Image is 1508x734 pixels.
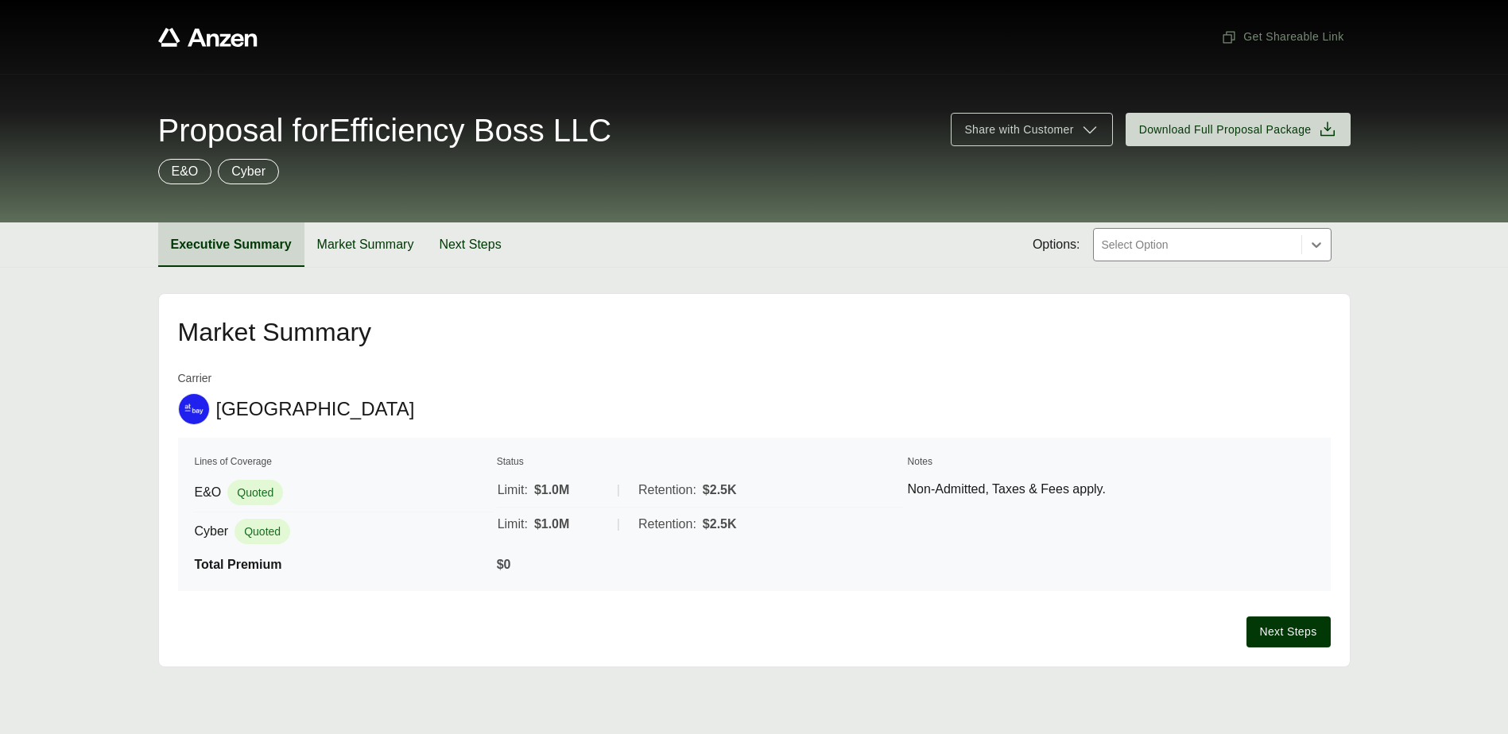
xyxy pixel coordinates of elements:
span: Proposal for Efficiency Boss LLC [158,114,612,146]
button: Next Steps [426,222,514,267]
span: [GEOGRAPHIC_DATA] [216,397,415,421]
h2: Market Summary [178,319,1331,345]
button: Executive Summary [158,222,304,267]
button: Market Summary [304,222,427,267]
span: Limit: [498,515,528,534]
span: Limit: [498,481,528,500]
span: Download Full Proposal Package [1139,122,1312,138]
span: Total Premium [195,558,282,571]
p: Cyber [231,162,266,181]
a: Anzen website [158,28,258,47]
span: Options: [1033,235,1080,254]
th: Status [496,454,904,469]
button: Download Full Proposal Package [1126,113,1351,146]
span: Carrier [178,370,415,387]
span: | [617,517,620,531]
p: Non-Admitted, Taxes & Fees apply. [908,480,1314,499]
span: Retention: [638,481,696,500]
span: Quoted [227,480,283,505]
th: Notes [907,454,1315,469]
span: Quoted [235,519,290,544]
span: $2.5K [703,515,737,534]
span: E&O [195,483,222,502]
span: | [617,483,620,496]
span: Retention: [638,515,696,534]
button: Share with Customer [951,113,1112,146]
span: $0 [497,558,511,571]
span: $2.5K [703,481,737,500]
img: At-Bay [179,394,209,424]
button: Next Steps [1246,616,1331,647]
p: E&O [172,162,199,181]
span: $1.0M [534,481,569,500]
th: Lines of Coverage [194,454,493,469]
span: $1.0M [534,515,569,534]
span: Get Shareable Link [1221,29,1343,45]
span: Share with Customer [964,122,1073,138]
span: Next Steps [1260,624,1317,640]
span: Cyber [195,522,229,541]
button: Get Shareable Link [1215,22,1350,52]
